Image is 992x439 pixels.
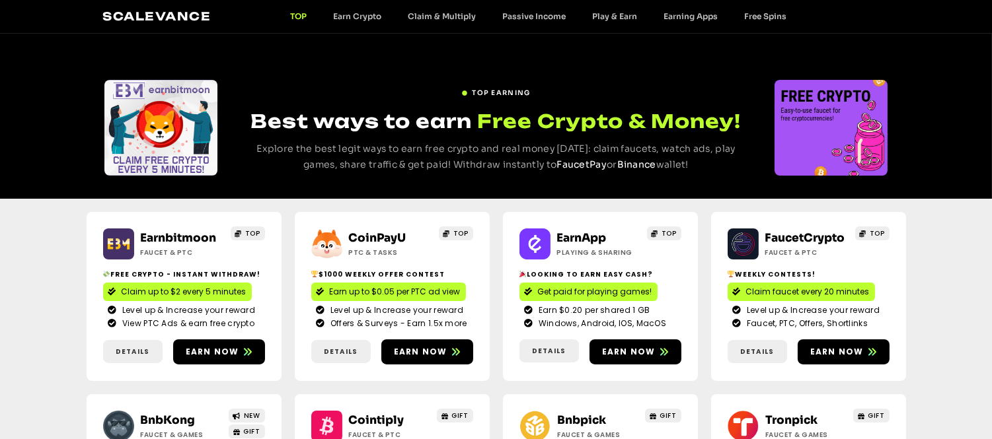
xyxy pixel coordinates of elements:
a: Details [103,340,163,363]
a: Binance [617,158,656,170]
span: GIFT [660,411,677,421]
a: Details [728,340,787,363]
p: Explore the best legit ways to earn free crypto and real money [DATE]: claim faucets, watch ads, ... [242,141,750,173]
img: 🏆 [728,271,734,277]
span: TOP EARNING [472,88,530,98]
span: TOP [870,228,885,238]
h2: $1000 Weekly Offer contest [311,269,473,279]
h2: Playing & Sharing [557,248,640,257]
img: 💸 [103,271,110,277]
a: FaucetCrypto [765,231,845,245]
a: GIFT [437,409,473,422]
span: Earn now [394,346,447,358]
span: Get paid for playing games! [538,286,652,298]
span: Earn up to $0.05 per PTC ad view [330,286,461,298]
span: GIFT [452,411,469,421]
h2: ptc & Tasks [349,248,432,257]
h2: Faucet & PTC [765,248,848,257]
span: Earn now [810,346,864,358]
a: GIFT [853,409,890,422]
span: GIFT [244,426,260,436]
a: Earn now [590,339,681,364]
span: Level up & Increase your reward [327,304,463,316]
a: GIFT [645,409,681,422]
span: Details [324,347,358,356]
a: Details [519,339,579,362]
img: 🏆 [311,271,318,277]
a: EarnApp [557,231,607,245]
a: TOP [439,226,473,240]
span: GIFT [868,411,885,421]
a: Claim up to $2 every 5 minutes [103,283,252,301]
a: Earn up to $0.05 per PTC ad view [311,283,466,301]
a: Bnbpick [557,413,606,427]
a: Details [311,340,371,363]
span: Claim up to $2 every 5 minutes [122,286,247,298]
a: BnbKong [141,413,196,427]
span: TOP [245,228,260,238]
a: Earn now [381,339,473,364]
span: Free Crypto & Money! [477,108,741,134]
span: Claim faucet every 20 minutes [746,286,870,298]
span: Details [116,347,149,356]
div: Slides [104,80,217,176]
span: Earn $0.20 per shared 1 GB [535,304,650,316]
a: Claim & Multiply [395,11,490,21]
h2: Looking to Earn Easy Cash? [519,269,681,279]
a: Passive Income [490,11,580,21]
div: Slides [775,80,888,176]
span: Offers & Surveys - Earn 1.5x more [327,318,467,329]
a: Get paid for playing games! [519,283,658,301]
span: Level up & Increase your reward [119,304,255,316]
a: TOP [231,226,265,240]
a: GIFT [229,424,265,438]
a: Earnbitmoon [141,231,217,245]
span: Earn now [186,346,239,358]
span: Windows, Android, IOS, MacOS [535,318,666,329]
a: Play & Earn [580,11,651,21]
a: CoinPayU [349,231,406,245]
a: Earn now [173,339,265,364]
a: Claim faucet every 20 minutes [728,283,875,301]
a: Cointiply [349,413,404,427]
h2: Weekly contests! [728,269,890,279]
a: TOP [855,226,890,240]
span: Details [740,347,774,356]
a: Free Spins [732,11,800,21]
span: NEW [244,411,260,421]
a: TOP [647,226,681,240]
a: TOP [278,11,321,21]
span: Earn now [602,346,656,358]
span: Faucet, PTC, Offers, Shortlinks [744,318,868,329]
nav: Menu [278,11,800,21]
h2: Faucet & PTC [141,248,223,257]
span: TOP [662,228,677,238]
a: Earn now [798,339,890,364]
span: Details [532,346,566,356]
h2: Free crypto - Instant withdraw! [103,269,265,279]
span: TOP [453,228,469,238]
a: Earn Crypto [321,11,395,21]
span: View PTC Ads & earn free crypto [119,318,254,329]
a: FaucetPay [556,158,607,170]
img: 🎉 [519,271,526,277]
a: TOP EARNING [461,83,530,98]
span: Level up & Increase your reward [744,304,880,316]
a: NEW [229,409,265,422]
span: Best ways to earn [250,110,472,133]
a: Earning Apps [651,11,732,21]
a: Tronpick [765,413,818,427]
a: Scalevance [103,9,211,23]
